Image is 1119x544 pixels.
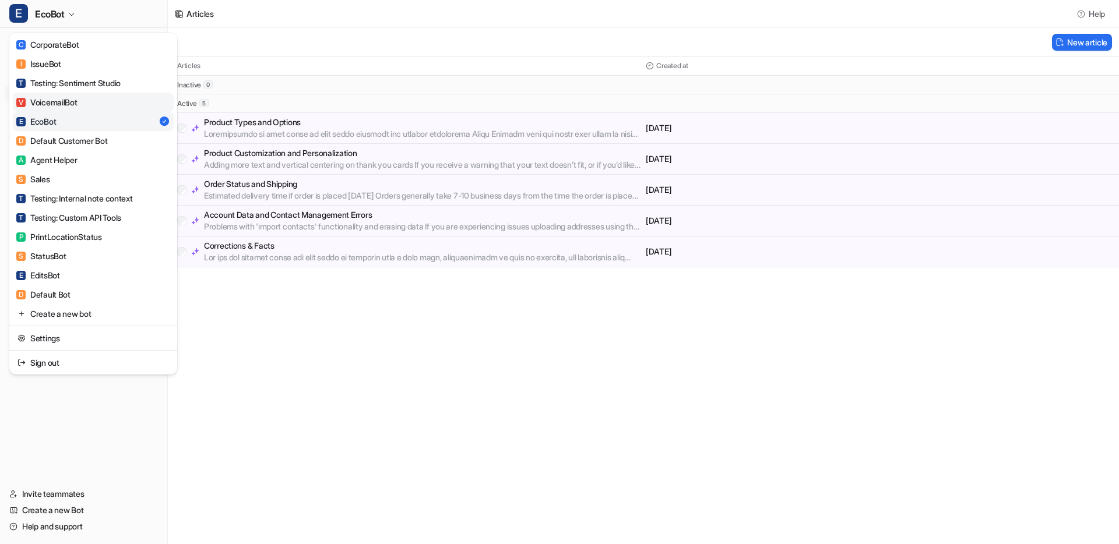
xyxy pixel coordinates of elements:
[16,173,50,185] div: Sales
[16,213,26,222] span: T
[16,40,26,50] span: C
[16,154,78,166] div: Agent Helper
[17,308,26,320] img: reset
[16,59,26,69] span: I
[16,271,26,280] span: E
[16,96,78,108] div: VoicemailBot
[16,175,26,184] span: S
[9,33,177,375] div: EEcoBot
[13,353,174,372] a: Sign out
[16,288,71,301] div: Default Bot
[16,135,107,147] div: Default Customer Bot
[13,304,174,323] a: Create a new bot
[16,252,26,261] span: S
[16,117,26,126] span: E
[13,328,174,348] a: Settings
[16,136,26,146] span: D
[16,77,121,89] div: Testing: Sentiment Studio
[16,290,26,299] span: D
[16,269,60,281] div: EditsBot
[17,332,26,344] img: reset
[16,194,26,203] span: T
[16,156,26,165] span: A
[9,4,28,23] span: E
[16,192,133,204] div: Testing: Internal note context
[16,79,26,88] span: T
[35,6,65,22] span: EcoBot
[16,38,79,51] div: CorporateBot
[16,231,102,243] div: PrintLocationStatus
[16,250,66,262] div: StatusBot
[16,232,26,242] span: P
[16,98,26,107] span: V
[16,211,121,224] div: Testing: Custom API Tools
[17,356,26,369] img: reset
[16,115,56,128] div: EcoBot
[16,58,61,70] div: IssueBot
